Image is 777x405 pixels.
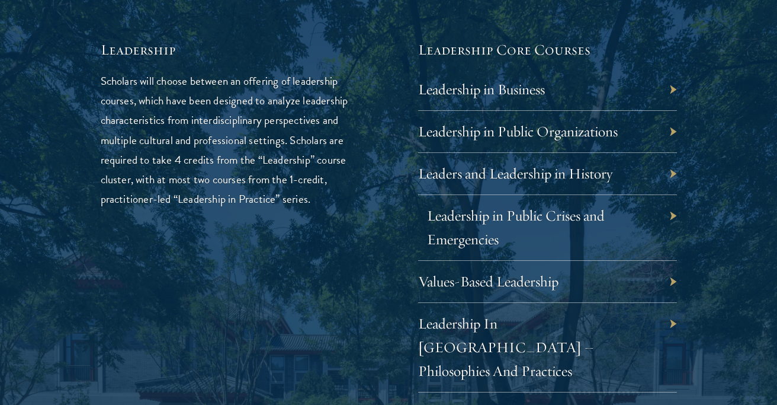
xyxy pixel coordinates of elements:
[418,122,618,141] a: Leadership in Public Organizations
[418,164,612,183] a: Leaders and Leadership in History
[418,40,677,60] h5: Leadership Core Courses
[418,314,594,380] a: Leadership In [GEOGRAPHIC_DATA] – Philosophies And Practices
[418,80,545,98] a: Leadership in Business
[427,206,605,248] a: Leadership in Public Crises and Emergencies
[418,272,558,291] a: Values-Based Leadership
[101,71,359,208] p: Scholars will choose between an offering of leadership courses, which have been designed to analy...
[101,40,359,60] h5: Leadership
